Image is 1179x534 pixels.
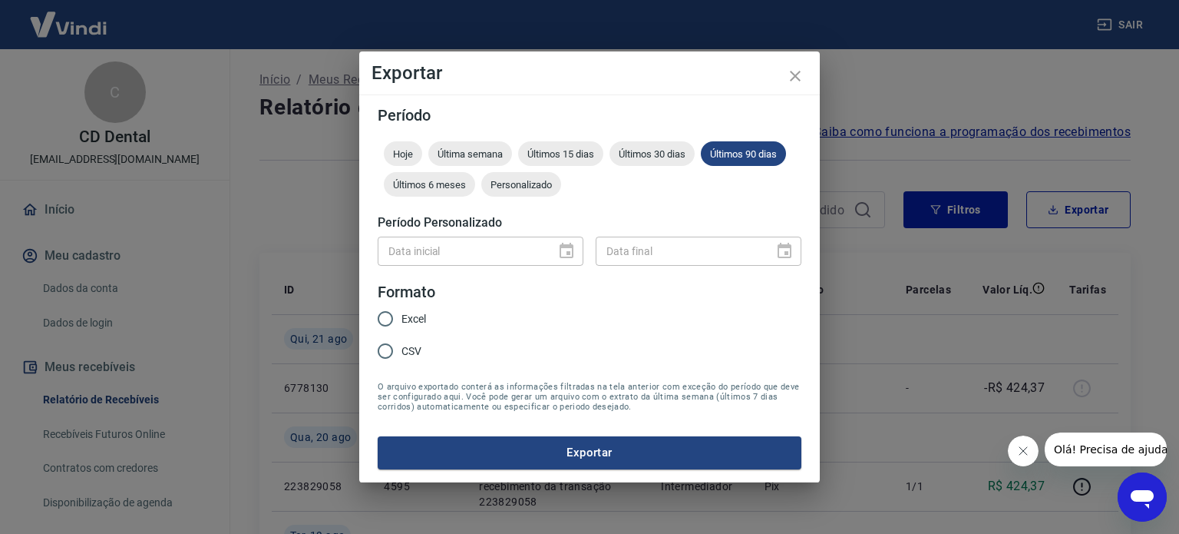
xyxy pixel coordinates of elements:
[1118,473,1167,522] iframe: Botão para abrir a janela de mensagens
[701,148,786,160] span: Últimos 90 dias
[378,215,801,231] h5: Período Personalizado
[701,141,786,166] div: Últimos 90 dias
[518,148,603,160] span: Últimos 15 dias
[384,179,475,191] span: Últimos 6 meses
[518,141,603,166] div: Últimos 15 dias
[384,141,422,166] div: Hoje
[596,237,763,265] input: DD/MM/YYYY
[378,281,435,303] legend: Formato
[384,148,422,160] span: Hoje
[428,141,512,166] div: Última semana
[481,172,561,197] div: Personalizado
[401,343,421,360] span: CSV
[378,237,545,265] input: DD/MM/YYYY
[1045,433,1167,466] iframe: Mensagem da empresa
[481,179,561,191] span: Personalizado
[401,311,426,327] span: Excel
[378,108,801,123] h5: Período
[378,382,801,412] span: O arquivo exportado conterá as informações filtradas na tela anterior com exceção do período que ...
[1008,436,1039,466] iframe: Fechar mensagem
[609,148,695,160] span: Últimos 30 dias
[378,436,801,469] button: Exportar
[428,148,512,160] span: Última semana
[777,58,814,95] button: close
[9,11,129,23] span: Olá! Precisa de ajuda?
[372,64,807,82] h4: Exportar
[609,141,695,166] div: Últimos 30 dias
[384,172,475,197] div: Últimos 6 meses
